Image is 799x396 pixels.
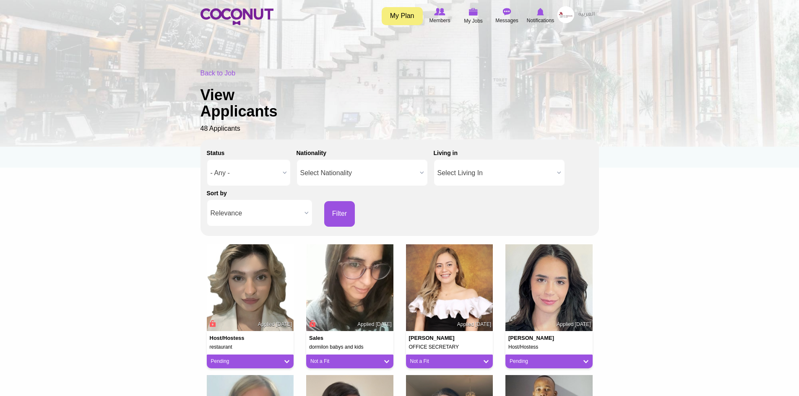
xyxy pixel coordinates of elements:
[207,189,227,197] label: Sort by
[409,335,458,341] h4: [PERSON_NAME]
[537,8,544,16] img: Notifications
[464,17,483,25] span: My Jobs
[207,149,225,157] label: Status
[308,319,315,328] span: Connect to Unlock the Profile
[200,8,273,25] img: Home
[207,244,294,331] img: Anastasia Grebennikova's picture
[208,319,216,328] span: Connect to Unlock the Profile
[508,344,590,350] h5: Host/Hostess
[310,358,389,365] a: Not a Fit
[508,335,557,341] h4: [PERSON_NAME]
[524,6,557,26] a: Notifications Notifications
[309,344,390,350] h5: dormilon babys and kids
[437,160,554,186] span: Select Living In
[527,16,554,25] span: Notifications
[510,358,588,365] a: Pending
[410,358,489,365] a: Not a Fit
[200,69,599,134] div: 48 Applicants
[211,160,279,186] span: - Any -
[306,244,393,331] img: marina gonzalez's picture
[200,87,305,120] h1: View Applicants
[406,244,493,331] img: Aiza Barruela's picture
[211,200,301,227] span: Relevance
[382,7,423,25] a: My Plan
[505,244,593,331] img: Lorrani Julio's picture
[297,149,327,157] label: Nationality
[423,6,457,26] a: Browse Members Members
[434,149,458,157] label: Living in
[409,344,490,350] h5: OFFICE SECRETARY
[210,344,291,350] h5: restaurant
[324,201,355,227] button: Filter
[210,335,258,341] h4: Host/Hostess
[211,358,290,365] a: Pending
[434,8,445,16] img: Browse Members
[309,335,358,341] h4: Sales
[574,6,599,23] a: العربية
[429,16,450,25] span: Members
[490,6,524,26] a: Messages Messages
[495,16,518,25] span: Messages
[200,70,236,77] a: Back to Job
[300,160,416,186] span: Select Nationality
[457,6,490,26] a: My Jobs My Jobs
[469,8,478,16] img: My Jobs
[503,8,511,16] img: Messages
